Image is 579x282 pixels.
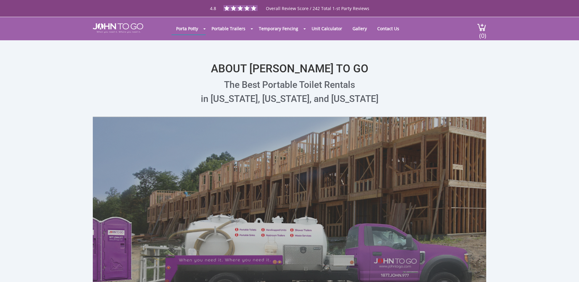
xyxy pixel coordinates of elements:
[479,27,486,40] span: (0)
[266,5,369,23] span: Overall Review Score / 242 Total 1-st Party Reviews
[210,5,216,11] span: 4.8
[307,23,347,34] a: Unit Calculator
[93,23,143,33] img: JOHN to go
[477,23,486,31] img: cart a
[172,23,203,34] a: Porta Potty
[348,23,371,34] a: Gallery
[93,78,486,106] p: The Best Portable Toilet Rentals in [US_STATE], [US_STATE], and [US_STATE]
[207,23,250,34] a: Portable Trailers
[373,23,404,34] a: Contact Us
[254,23,303,34] a: Temporary Fencing
[93,46,486,75] h1: ABOUT [PERSON_NAME] TO GO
